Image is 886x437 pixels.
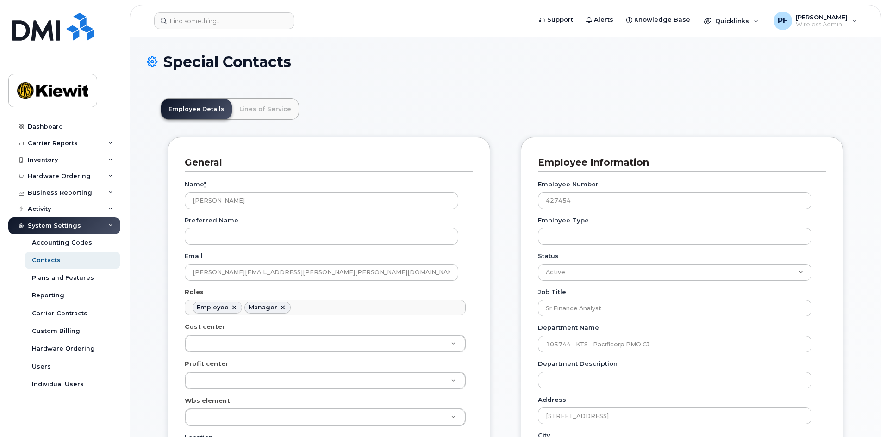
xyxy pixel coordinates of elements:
[185,252,203,260] label: Email
[538,323,599,332] label: Department Name
[538,156,819,169] h3: Employee Information
[249,304,277,311] div: Manager
[161,99,232,119] a: Employee Details
[538,252,559,260] label: Status
[197,304,229,311] div: Employee
[185,180,206,189] label: Name
[232,99,299,119] a: Lines of Service
[538,288,566,296] label: Job Title
[538,395,566,404] label: Address
[185,396,230,405] label: Wbs element
[538,359,618,368] label: Department Description
[185,288,204,296] label: Roles
[185,156,466,169] h3: General
[204,180,206,188] abbr: required
[147,54,864,70] h1: Special Contacts
[538,216,589,225] label: Employee Type
[185,216,238,225] label: Preferred Name
[185,322,225,331] label: Cost center
[185,359,228,368] label: Profit center
[538,180,599,189] label: Employee Number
